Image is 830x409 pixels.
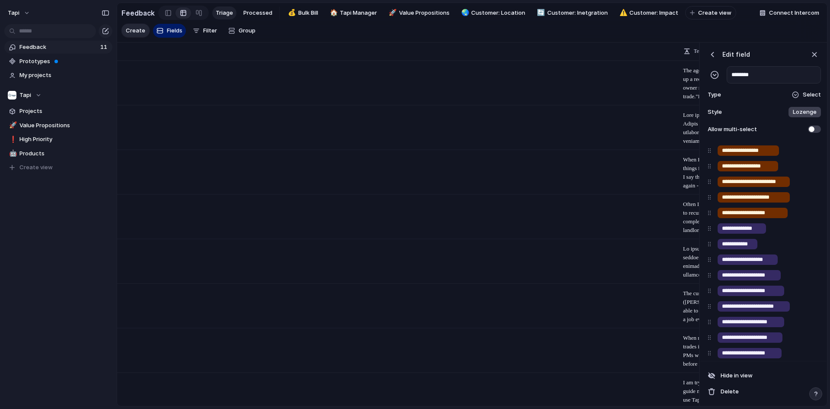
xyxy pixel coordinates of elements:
[283,6,322,19] a: 💰Bulk Bill
[629,9,678,17] span: Customer: Impact
[683,200,762,235] span: Often I don't want the next service to recur until the last one has been completed. As otherwise ...
[329,9,337,17] button: 🏠
[399,9,450,17] span: Value Propositions
[298,9,318,17] span: Bulk Bill
[19,107,109,116] span: Projects
[615,6,682,19] a: ⚠️Customer: Impact
[224,24,260,38] button: Group
[4,69,112,82] a: My projects
[704,368,824,383] button: Hide in view
[325,6,381,19] a: 🏠Tapi Manager
[683,111,762,145] span: Lore ip dolors AME consec / Adipis Elitseddoeiu, temp in utlabor etd ma al e admini veniamq nos e...
[721,387,739,396] span: Delete
[619,8,626,18] div: ⚠️
[240,6,276,19] a: Processed
[19,163,53,172] span: Create view
[340,9,377,17] span: Tapi Manager
[683,155,762,190] span: When I am requesting certain things from owners/tenants/trades I say the same thing over and over...
[19,121,109,130] span: Value Propositions
[537,8,543,18] div: 🔄
[9,148,15,158] div: 🤖
[471,9,525,17] span: Customer: Location
[19,43,98,52] span: Feedback
[547,9,608,17] span: Customer: Inetgration
[100,43,109,52] span: 11
[618,9,627,17] button: ⚠️
[8,149,16,158] button: 🤖
[793,108,817,116] span: Lozenge
[8,135,16,144] button: ❗
[683,66,762,101] span: The agent wants to be able to set up a recurring job against an owner rather than against a trade...
[167,26,182,35] span: Fields
[698,9,731,17] span: Create view
[4,89,112,102] button: Tapi
[330,8,336,18] div: 🏠
[456,6,529,19] a: 🌏Customer: Location
[4,55,112,68] a: Prototypes
[389,8,395,18] div: 🚀
[19,135,109,144] span: High Priority
[203,26,217,35] span: Filter
[706,108,725,116] span: Style
[216,9,233,17] span: Triage
[387,9,396,17] button: 🚀
[532,6,611,19] a: 🔄Customer: Inetgration
[685,6,736,20] button: Create view
[9,135,15,145] div: ❗
[4,6,35,20] button: tapi
[4,41,112,54] a: Feedback11
[19,149,109,158] span: Products
[121,8,155,18] h2: Feedback
[706,90,725,99] span: Type
[460,9,469,17] button: 🌏
[384,6,453,19] a: 🚀Value Propositions
[756,6,823,19] button: Connect Intercom
[8,9,19,17] span: tapi
[19,91,31,100] span: Tapi
[4,147,112,160] a: 🤖Products
[121,24,150,37] button: Create
[239,26,255,35] span: Group
[803,90,821,99] span: Select
[536,9,544,17] button: 🔄
[153,24,186,38] button: Fields
[706,125,757,134] span: Allow multi-select
[683,289,762,324] span: The customer ([PERSON_NAME]) wants to be able to attached an invoice against a job even if the jo...
[287,9,295,17] button: 💰
[189,24,220,38] button: Filter
[704,384,824,399] button: Delete
[4,105,112,118] a: Projects
[683,334,762,368] span: When requesting quotes from trades if a trade charges for quotes PMs would like to see/know this ...
[722,50,750,59] h3: Edit field
[683,245,762,279] span: Lo ipsu dolorsita conse adi e seddoe te incidi utl etdol magn al enimadmi venia qui nos exe ullam...
[19,71,109,80] span: My projects
[769,9,819,17] span: Connect Intercom
[19,57,109,66] span: Prototypes
[721,371,753,380] span: Hide in view
[4,119,112,132] a: 🚀Value Propositions
[4,161,112,174] button: Create view
[461,8,467,18] div: 🌏
[4,133,112,146] a: ❗High Priority
[212,6,236,19] a: Triage
[9,120,15,130] div: 🚀
[243,9,272,17] span: Processed
[8,121,16,130] button: 🚀
[694,47,704,55] span: Text
[126,26,145,35] span: Create
[288,8,294,18] div: 💰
